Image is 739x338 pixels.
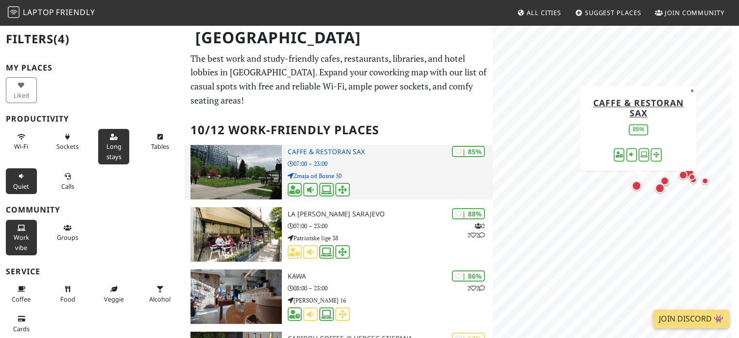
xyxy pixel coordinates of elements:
[6,63,179,72] h3: My Places
[144,281,175,307] button: Alcohol
[23,7,54,18] span: Laptop
[13,182,29,191] span: Quiet
[6,220,37,255] button: Work vibe
[467,284,485,293] p: 2 2
[665,8,724,17] span: Join Community
[6,267,179,276] h3: Service
[452,208,485,219] div: | 88%
[527,8,561,17] span: All Cities
[98,281,129,307] button: Veggie
[185,269,493,324] a: Kawa | 86% 22 Kawa 08:00 – 23:00 [PERSON_NAME] 16
[6,205,179,214] h3: Community
[687,86,697,96] button: Close popup
[56,142,79,151] span: Power sockets
[452,270,485,282] div: | 86%
[57,233,78,242] span: Group tables
[98,129,129,164] button: Long stays
[288,233,493,243] p: Patriotske lige 38
[53,31,69,47] span: (4)
[688,174,700,185] div: Map marker
[8,4,95,21] a: LaptopFriendly LaptopFriendly
[288,171,493,180] p: Zmaja od Bosne 50
[467,221,485,240] p: 2 2 2
[288,148,493,156] h3: Caffe & Restoran SAX
[679,171,691,183] div: Map marker
[106,142,121,160] span: Long stays
[8,6,19,18] img: LaptopFriendly
[593,97,684,119] a: Caffe & Restoran SAX
[188,24,491,51] h1: [GEOGRAPHIC_DATA]
[690,177,702,188] div: Map marker
[185,145,493,199] a: Caffe & Restoran SAX | 85% Caffe & Restoran SAX 07:00 – 23:00 Zmaja od Bosne 50
[104,295,124,303] span: Veggie
[190,207,281,262] img: La Delicia Sarajevo
[190,115,487,145] h2: 10/12 Work-Friendly Places
[190,52,487,107] p: The best work and study-friendly cafes, restaurants, libraries, and hotel lobbies in [GEOGRAPHIC_...
[660,177,673,189] div: Map marker
[513,4,565,21] a: All Cities
[52,129,83,155] button: Sockets
[52,168,83,194] button: Calls
[452,146,485,157] div: | 85%
[56,7,95,18] span: Friendly
[571,4,645,21] a: Suggest Places
[288,296,493,305] p: [PERSON_NAME] 16
[288,159,493,168] p: 07:00 – 23:00
[52,220,83,246] button: Groups
[6,168,37,194] button: Quiet
[151,142,169,151] span: Work-friendly tables
[585,8,641,17] span: Suggest Places
[12,295,31,303] span: Coffee
[144,129,175,155] button: Tables
[185,207,493,262] a: La Delicia Sarajevo | 88% 222 La [PERSON_NAME] Sarajevo 07:00 – 23:00 Patriotske lige 38
[655,183,669,197] div: Map marker
[149,295,171,303] span: Alcohol
[14,142,28,151] span: Stable Wi-Fi
[13,324,30,333] span: Credit cards
[60,295,75,303] span: Food
[651,4,728,21] a: Join Community
[6,311,37,337] button: Cards
[6,129,37,155] button: Wi-Fi
[190,269,281,324] img: Kawa
[653,310,729,328] a: Join Discord 👾
[632,181,645,195] div: Map marker
[52,281,83,307] button: Food
[6,281,37,307] button: Coffee
[190,145,281,199] img: Caffe & Restoran SAX
[288,221,493,231] p: 07:00 – 23:00
[288,210,493,218] h3: La [PERSON_NAME] Sarajevo
[61,182,74,191] span: Video/audio calls
[6,114,179,124] h3: Productivity
[14,233,29,251] span: People working
[288,284,493,293] p: 08:00 – 23:00
[288,272,493,281] h3: Kawa
[629,124,648,135] div: 85%
[702,178,713,189] div: Map marker
[6,24,179,54] h2: Filters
